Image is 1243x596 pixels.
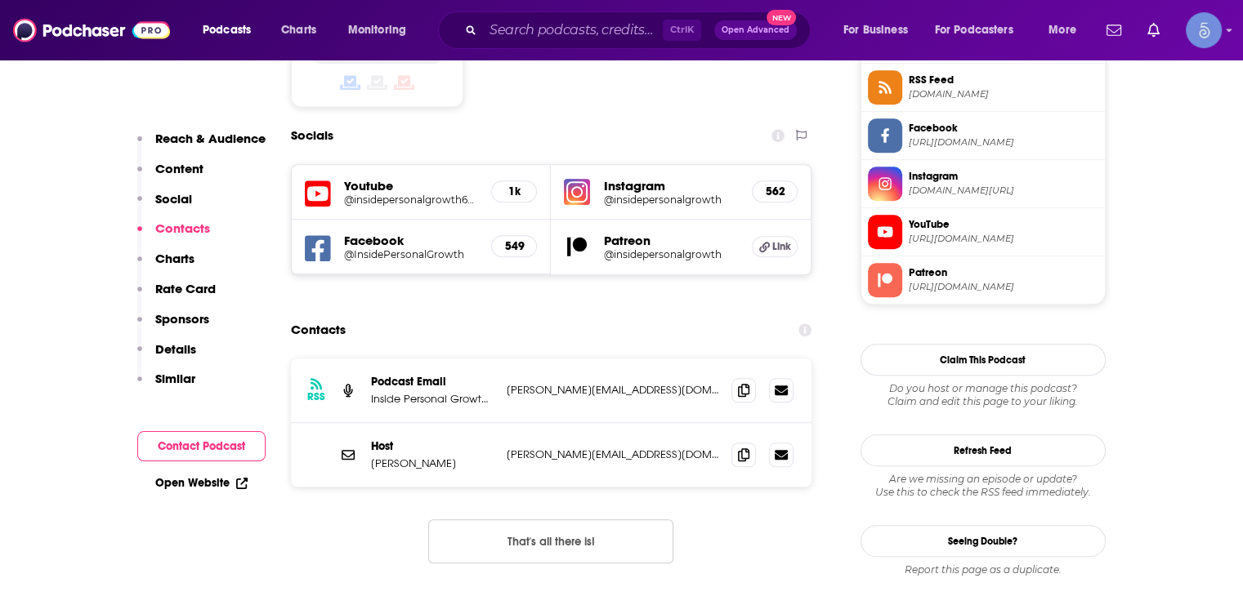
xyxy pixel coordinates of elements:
input: Search podcasts, credits, & more... [483,17,663,43]
h5: Facebook [344,233,479,248]
h2: Contacts [291,314,346,345]
a: YouTube[URL][DOMAIN_NAME] [868,215,1098,249]
span: Logged in as Spiral5-G1 [1186,12,1222,48]
button: open menu [1037,17,1097,43]
img: Podchaser - Follow, Share and Rate Podcasts [13,15,170,46]
a: Patreon[URL][DOMAIN_NAME] [868,263,1098,297]
span: YouTube [909,217,1098,232]
h5: Patreon [603,233,739,248]
a: @insidepersonalgrowth [603,193,739,206]
span: Patreon [909,265,1098,280]
h5: Youtube [344,178,479,193]
h3: RSS [307,390,325,403]
div: Are we missing an episode or update? Use this to check the RSS feed immediately. [861,473,1106,499]
p: Rate Card [155,281,216,296]
button: Content [137,161,203,191]
button: Nothing here. [428,519,673,563]
span: Instagram [909,169,1098,184]
span: Ctrl K [663,20,701,41]
a: Charts [271,17,326,43]
button: Details [137,341,196,371]
a: Show notifications dropdown [1100,16,1128,44]
span: Facebook [909,121,1098,136]
span: New [767,10,796,25]
button: Contact Podcast [137,431,266,461]
button: Similar [137,371,195,401]
span: Link [772,240,791,253]
button: Refresh Feed [861,434,1106,466]
img: User Profile [1186,12,1222,48]
p: Podcast Email [371,375,494,389]
h5: 562 [766,185,784,198]
span: https://www.patreon.com/insidepersonalgrowth [909,281,1098,293]
h5: 549 [505,239,523,253]
button: open menu [191,17,272,43]
a: Open Website [155,476,248,490]
p: [PERSON_NAME][EMAIL_ADDRESS][DOMAIN_NAME] [507,447,719,461]
p: [PERSON_NAME] [371,456,494,470]
a: Show notifications dropdown [1141,16,1166,44]
a: Facebook[URL][DOMAIN_NAME] [868,118,1098,153]
span: For Business [843,19,908,42]
a: @insidepersonalgrowth6797 [344,193,479,206]
span: Do you host or manage this podcast? [861,382,1106,395]
button: Rate Card [137,281,216,311]
p: Charts [155,251,194,266]
button: Contacts [137,220,210,251]
span: Monitoring [348,19,406,42]
p: Host [371,439,494,453]
button: Open AdvancedNew [714,20,797,40]
p: [PERSON_NAME][EMAIL_ADDRESS][DOMAIN_NAME] [507,383,719,397]
span: https://www.facebook.com/InsidePersonalGrowth [909,136,1098,149]
p: Details [155,341,196,357]
a: @insidepersonalgrowth [603,248,739,260]
p: Inside Personal Growth with [PERSON_NAME] [371,392,494,406]
h2: Socials [291,120,333,151]
button: Charts [137,251,194,281]
button: Reach & Audience [137,131,266,161]
a: RSS Feed[DOMAIN_NAME] [868,70,1098,105]
button: Show profile menu [1186,12,1222,48]
p: Content [155,161,203,176]
span: More [1049,19,1076,42]
span: RSS Feed [909,73,1098,87]
p: Reach & Audience [155,131,266,146]
button: Claim This Podcast [861,344,1106,376]
a: Seeing Double? [861,525,1106,557]
h5: 1k [505,185,523,198]
p: Similar [155,371,195,386]
a: @InsidePersonalGrowth [344,248,479,260]
span: feeds.soundcloud.com [909,88,1098,100]
p: Contacts [155,220,210,236]
span: instagram.com/insidepersonalgrowth [909,185,1098,197]
div: Search podcasts, credits, & more... [454,11,826,49]
span: Charts [281,19,316,42]
div: Claim and edit this page to your liking. [861,382,1106,408]
span: Open Advanced [722,26,789,34]
img: iconImage [564,179,590,205]
button: open menu [924,17,1037,43]
p: Sponsors [155,311,209,327]
a: Link [752,236,798,257]
h5: Instagram [603,178,739,193]
span: https://www.youtube.com/@insidepersonalgrowth6797 [909,233,1098,245]
button: Sponsors [137,311,209,341]
span: For Podcasters [935,19,1013,42]
button: Social [137,191,192,221]
p: Social [155,191,192,207]
span: Podcasts [203,19,251,42]
div: Report this page as a duplicate. [861,563,1106,576]
a: Instagram[DOMAIN_NAME][URL] [868,167,1098,201]
button: open menu [337,17,427,43]
button: open menu [832,17,928,43]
